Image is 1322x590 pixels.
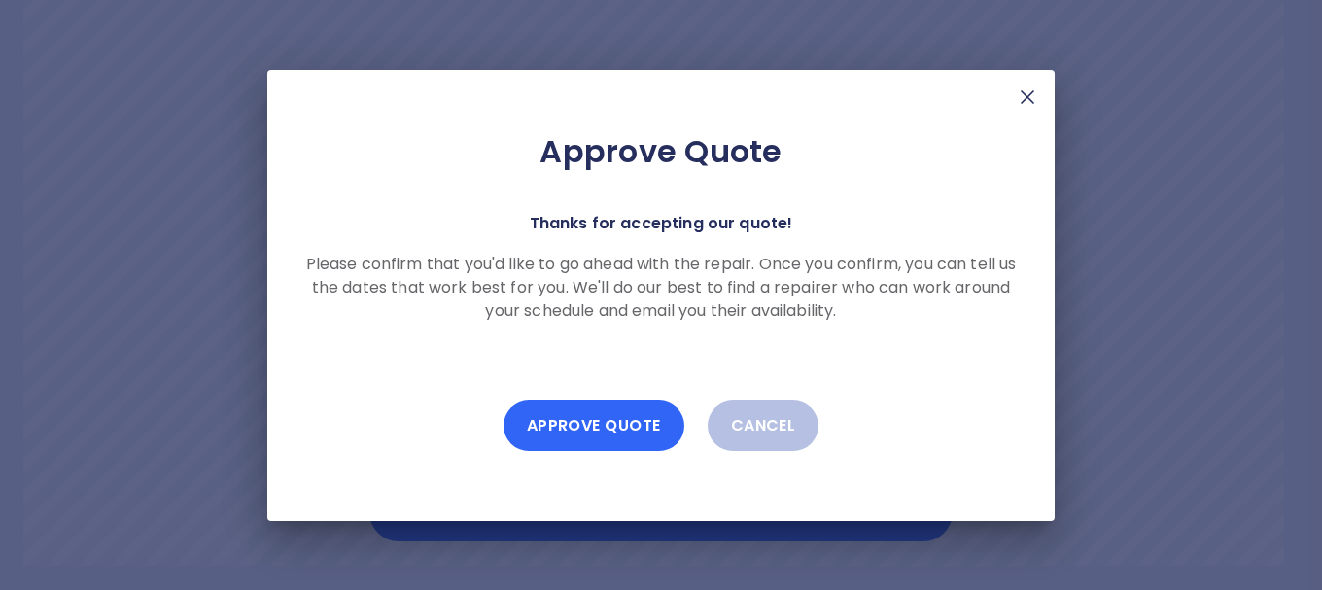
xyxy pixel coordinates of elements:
[504,400,684,451] button: Approve Quote
[298,132,1024,171] h2: Approve Quote
[298,253,1024,323] p: Please confirm that you'd like to go ahead with the repair. Once you confirm, you can tell us the...
[530,210,793,237] p: Thanks for accepting our quote!
[708,400,819,451] button: Cancel
[1016,86,1039,109] img: X Mark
